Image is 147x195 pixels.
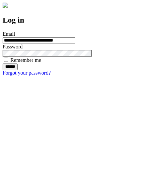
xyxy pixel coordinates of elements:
a: Forgot your password? [3,70,51,76]
label: Email [3,31,15,37]
img: logo-4e3dc11c47720685a147b03b5a06dd966a58ff35d612b21f08c02c0306f2b779.png [3,3,8,8]
label: Remember me [10,57,41,63]
h2: Log in [3,16,144,25]
label: Password [3,44,23,49]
